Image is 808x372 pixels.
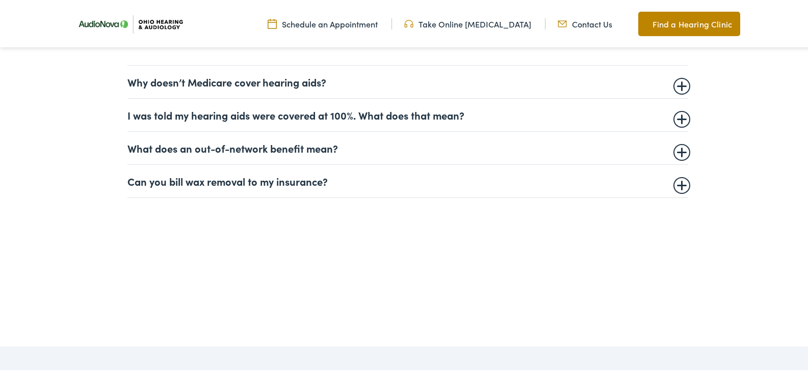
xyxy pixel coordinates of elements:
[638,10,740,35] a: Find a Hearing Clinic
[268,17,277,28] img: Calendar Icon to schedule a hearing appointment in Cincinnati, OH
[404,17,413,28] img: Headphones icone to schedule online hearing test in Cincinnati, OH
[268,17,378,28] a: Schedule an Appointment
[127,140,688,153] summary: What does an out-of-network benefit mean?
[558,17,567,28] img: Mail icon representing email contact with Ohio Hearing in Cincinnati, OH
[127,107,688,120] summary: I was told my hearing aids were covered at 100%. What does that mean?
[404,17,531,28] a: Take Online [MEDICAL_DATA]
[127,174,688,186] summary: Can you bill wax removal to my insurance?
[638,16,647,28] img: Map pin icon to find Ohio Hearing & Audiology in Cincinnati, OH
[558,17,612,28] a: Contact Us
[127,74,688,87] summary: Why doesn’t Medicare cover hearing aids?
